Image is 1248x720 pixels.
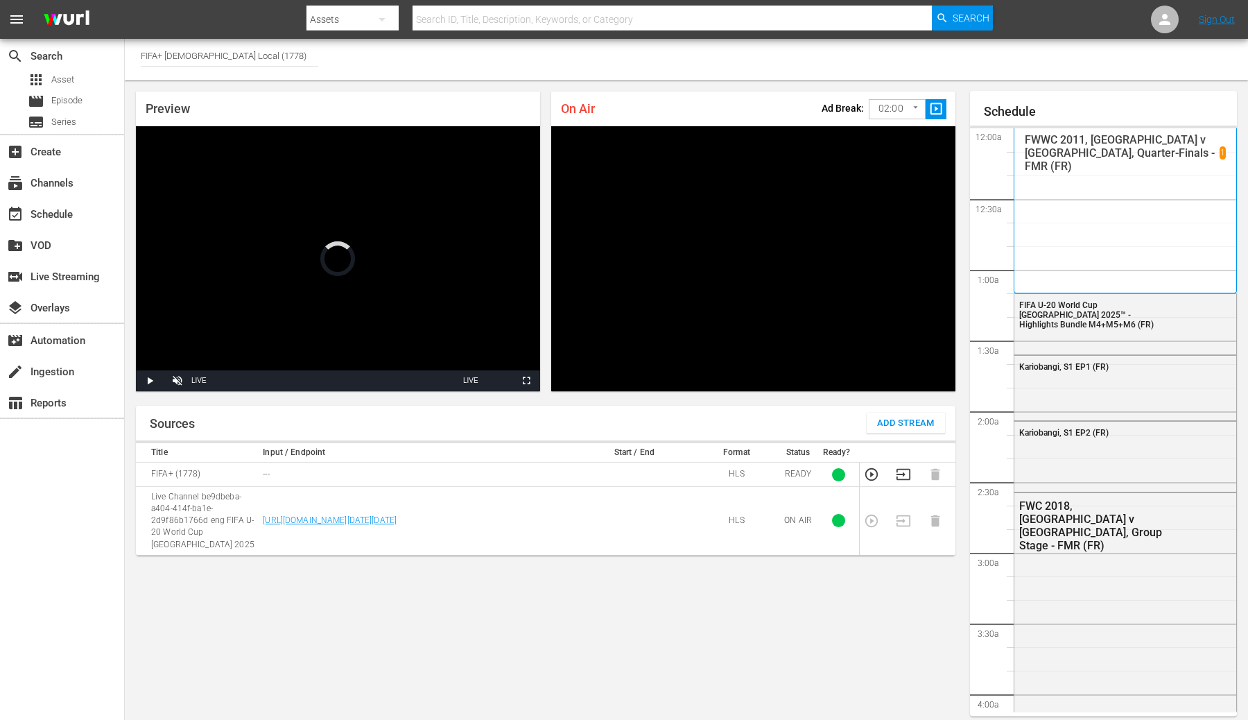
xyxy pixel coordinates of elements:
[150,417,195,431] h1: Sources
[1220,148,1225,157] p: 1
[1019,362,1109,372] span: Kariobangi, S1 EP1 (FR)
[877,415,935,431] span: Add Stream
[136,370,164,391] button: Play
[28,71,44,88] span: Asset
[7,144,24,160] span: Create
[191,370,207,391] div: LIVE
[1019,428,1109,438] span: Kariobangi, S1 EP2 (FR)
[695,487,777,556] td: HLS
[259,463,573,487] td: ---
[778,443,819,463] th: Status
[263,515,397,525] a: [URL][DOMAIN_NAME][DATE][DATE]
[136,487,259,556] td: Live Channel be9dbeba-a404-414f-ba1e-2d9f86b1766d eng FIFA U-20 World Cup [GEOGRAPHIC_DATA] 2025
[7,300,24,316] span: Overlays
[7,268,24,285] span: Live Streaming
[778,487,819,556] td: ON AIR
[8,11,25,28] span: menu
[695,463,777,487] td: HLS
[7,237,24,254] span: VOD
[136,443,259,463] th: Title
[822,103,864,114] p: Ad Break:
[984,105,1237,119] h1: Schedule
[867,413,945,434] button: Add Stream
[869,96,926,122] div: 02:00
[136,126,540,391] div: Video Player
[51,73,74,87] span: Asset
[896,467,911,482] button: Transition
[457,370,485,391] button: Seek to live, currently behind live
[7,363,24,380] span: Ingestion
[7,206,24,223] span: Schedule
[819,443,860,463] th: Ready?
[51,94,83,108] span: Episode
[928,101,944,117] span: slideshow_sharp
[1025,133,1220,173] p: FWWC 2011, [GEOGRAPHIC_DATA] v [GEOGRAPHIC_DATA], Quarter-Finals - FMR (FR)
[1019,499,1170,552] div: FWC 2018, [GEOGRAPHIC_DATA] v [GEOGRAPHIC_DATA], Group Stage - FMR (FR)
[512,370,540,391] button: Fullscreen
[551,126,955,391] div: Video Player
[7,332,24,349] span: Automation
[932,6,993,31] button: Search
[136,463,259,487] td: FIFA+ (1778)
[463,377,478,384] span: LIVE
[7,395,24,411] span: Reports
[953,6,989,31] span: Search
[28,93,44,110] span: Episode
[1199,14,1235,25] a: Sign Out
[573,443,695,463] th: Start / End
[51,115,76,129] span: Series
[7,48,24,65] span: Search
[7,175,24,191] span: Channels
[164,370,191,391] button: Unmute
[485,370,512,391] button: Picture-in-Picture
[1019,300,1154,329] span: FIFA U-20 World Cup [GEOGRAPHIC_DATA] 2025™ - Highlights Bundle M4+M5+M6 (FR)
[146,101,190,116] span: Preview
[259,443,573,463] th: Input / Endpoint
[778,463,819,487] td: READY
[28,114,44,130] span: Series
[33,3,100,36] img: ans4CAIJ8jUAAAAAAAAAAAAAAAAAAAAAAAAgQb4GAAAAAAAAAAAAAAAAAAAAAAAAJMjXAAAAAAAAAAAAAAAAAAAAAAAAgAT5G...
[561,101,595,116] span: On Air
[695,443,777,463] th: Format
